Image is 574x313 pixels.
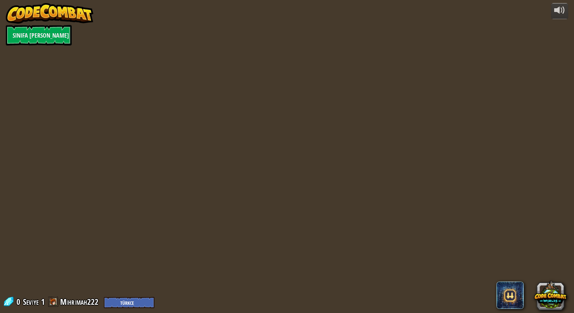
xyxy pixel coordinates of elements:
[6,25,72,45] a: Sınıfa [PERSON_NAME]
[16,296,22,307] span: 0
[551,3,568,19] button: Sesi ayarla
[60,296,100,307] a: Mihrimah222
[6,3,93,24] img: CodeCombat - Learn how to code by playing a game
[23,296,39,308] span: Seviye
[41,296,45,307] span: 1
